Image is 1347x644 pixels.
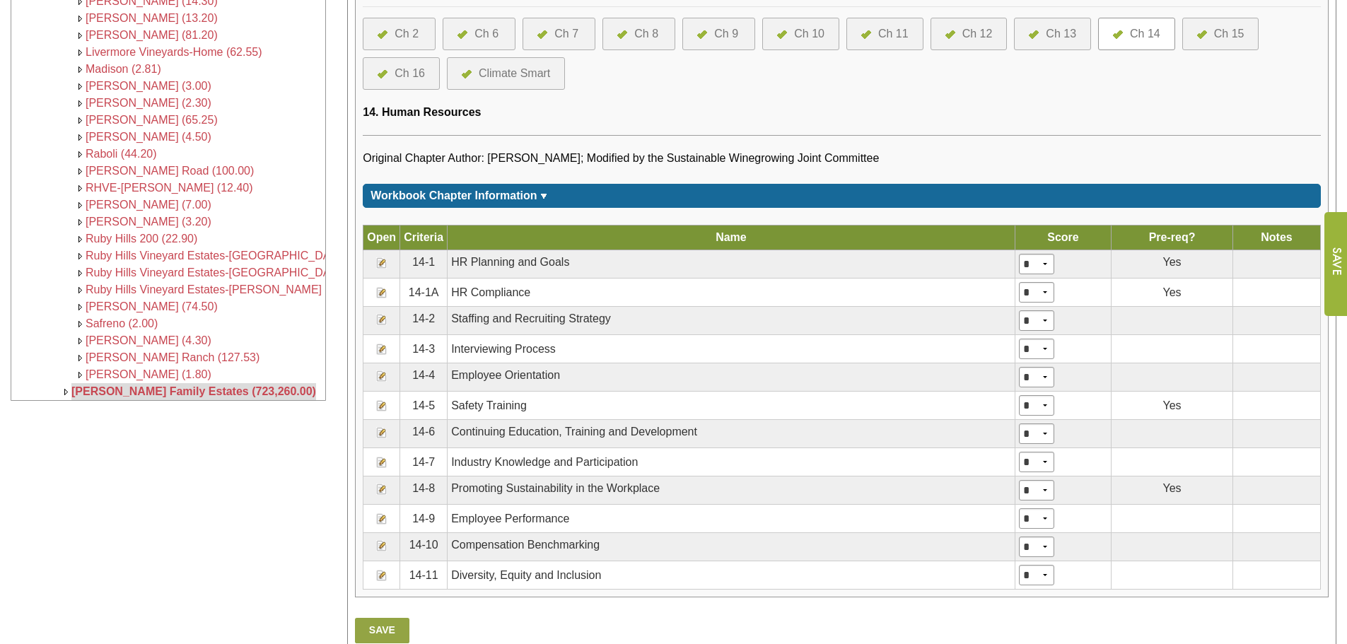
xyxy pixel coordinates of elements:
[462,65,550,82] a: Climate Smart
[86,46,262,58] span: Livermore Vineyards-Home (62.55)
[400,226,448,250] th: Criteria
[86,12,218,24] span: [PERSON_NAME] (13.20)
[617,30,627,39] img: icon-all-questions-answered.png
[378,30,387,39] img: icon-all-questions-answered.png
[479,65,550,82] div: Climate Smart
[86,300,218,312] a: [PERSON_NAME] (74.50)
[1029,25,1076,42] a: Ch 13
[962,25,993,42] div: Ch 12
[371,189,537,201] span: Workbook Chapter Information
[448,250,1015,279] td: HR Planning and Goals
[457,30,467,39] img: icon-all-questions-answered.png
[1112,226,1233,250] th: Pre-req?
[86,317,158,329] a: Safreno (2.00)
[378,70,387,78] img: icon-all-questions-answered.png
[448,226,1015,250] th: Name
[400,335,448,363] td: 14-3
[448,279,1015,307] td: HR Compliance
[945,25,993,42] a: Ch 12
[86,165,254,177] span: [PERSON_NAME] Road (100.00)
[448,448,1015,476] td: Industry Knowledge and Participation
[378,25,421,42] a: Ch 2
[1112,476,1233,505] td: Yes
[1112,392,1233,420] td: Yes
[1197,25,1244,42] a: Ch 15
[86,334,211,346] span: [PERSON_NAME] (4.30)
[448,335,1015,363] td: Interviewing Process
[400,392,448,420] td: 14-5
[86,368,211,380] a: [PERSON_NAME] (1.80)
[400,420,448,448] td: 14-6
[448,392,1015,420] td: Safety Training
[777,25,824,42] a: Ch 10
[86,148,157,160] span: Raboli (44.20)
[794,25,824,42] div: Ch 10
[400,279,448,307] td: 14-1A
[86,182,253,194] a: RHVE-[PERSON_NAME] (12.40)
[363,152,879,164] span: Original Chapter Author: [PERSON_NAME]; Modified by the Sustainable Winegrowing Joint Committee
[400,307,448,335] td: 14-2
[777,30,787,39] img: icon-all-questions-answered.png
[697,25,740,42] a: Ch 9
[400,363,448,392] td: 14-4
[1232,226,1320,250] th: Notes
[378,65,425,82] a: Ch 16
[400,250,448,279] td: 14-1
[457,25,501,42] a: Ch 6
[1113,30,1123,39] img: icon-all-questions-answered.png
[400,561,448,590] td: 14-11
[1130,25,1160,42] div: Ch 14
[1112,279,1233,307] td: Yes
[86,233,197,245] span: Ruby Hills 200 (22.90)
[86,283,361,295] a: Ruby Hills Vineyard Estates-[PERSON_NAME] (12.90)
[400,505,448,533] td: 14-9
[474,25,498,42] div: Ch 6
[448,307,1015,335] td: Staffing and Recruiting Strategy
[945,30,955,39] img: icon-all-questions-answered.png
[1324,212,1347,316] input: Submit
[448,363,1015,392] td: Employee Orientation
[86,63,161,75] a: Madison (2.81)
[714,25,738,42] div: Ch 9
[537,30,547,39] img: icon-all-questions-answered.png
[1029,30,1039,39] img: icon-all-questions-answered.png
[86,351,260,363] a: [PERSON_NAME] Ranch (127.53)
[861,25,909,42] a: Ch 11
[448,420,1015,448] td: Continuing Education, Training and Development
[400,448,448,476] td: 14-7
[1214,25,1244,42] div: Ch 15
[86,250,385,262] a: Ruby Hills Vineyard Estates-[GEOGRAPHIC_DATA] (15.40)
[86,29,218,41] a: [PERSON_NAME] (81.20)
[634,25,658,42] div: Ch 8
[363,226,400,250] th: Open
[363,184,1321,208] div: Click for more or less content
[878,25,909,42] div: Ch 11
[86,114,218,126] a: [PERSON_NAME] (65.25)
[400,533,448,561] td: 14-10
[86,199,211,211] a: [PERSON_NAME] (7.00)
[86,97,211,109] a: [PERSON_NAME] (2.30)
[448,476,1015,505] td: Promoting Sustainability in the Workplace
[395,25,419,42] div: Ch 2
[86,80,211,92] span: [PERSON_NAME] (3.00)
[86,267,472,279] a: Ruby Hills Vineyard Estates-[GEOGRAPHIC_DATA][PERSON_NAME] (1.70)
[71,385,316,397] a: [PERSON_NAME] Family Estates (723,260.00)
[1046,25,1076,42] div: Ch 13
[86,131,211,143] a: [PERSON_NAME] (4.50)
[861,30,871,39] img: icon-all-questions-answered.png
[86,216,211,228] a: [PERSON_NAME] (3.20)
[400,476,448,505] td: 14-8
[448,533,1015,561] td: Compensation Benchmarking
[363,106,481,118] span: 14. Human Resources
